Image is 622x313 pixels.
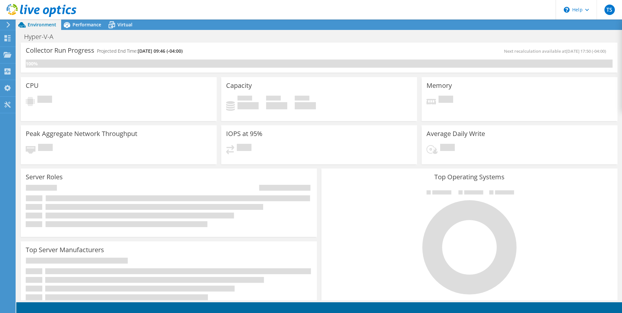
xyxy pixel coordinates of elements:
[295,96,309,102] span: Total
[37,96,52,104] span: Pending
[26,82,39,89] h3: CPU
[266,102,287,109] h4: 0 GiB
[28,21,56,28] span: Environment
[504,48,609,54] span: Next recalculation available at
[38,144,53,153] span: Pending
[295,102,316,109] h4: 0 GiB
[21,33,63,40] h1: Hyper-V-A
[237,144,251,153] span: Pending
[226,82,252,89] h3: Capacity
[97,48,183,55] h4: Projected End Time:
[237,102,259,109] h4: 0 GiB
[266,96,281,102] span: Free
[73,21,101,28] span: Performance
[26,246,104,253] h3: Top Server Manufacturers
[564,7,570,13] svg: \n
[26,173,63,181] h3: Server Roles
[138,48,183,54] span: [DATE] 09:46 (-04:00)
[426,82,452,89] h3: Memory
[440,144,455,153] span: Pending
[26,130,137,137] h3: Peak Aggregate Network Throughput
[439,96,453,104] span: Pending
[237,96,252,102] span: Used
[117,21,132,28] span: Virtual
[226,130,263,137] h3: IOPS at 95%
[426,130,485,137] h3: Average Daily Write
[566,48,606,54] span: [DATE] 17:50 (-04:00)
[326,173,613,181] h3: Top Operating Systems
[604,5,615,15] span: TS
